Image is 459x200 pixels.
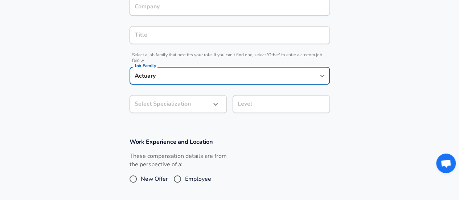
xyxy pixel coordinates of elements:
span: New Offer [141,175,168,183]
input: Google [133,1,327,12]
div: Open chat [436,154,456,173]
label: Job Family [135,64,156,68]
button: Open [317,71,327,81]
span: Employee [185,175,211,183]
input: Software Engineer [133,70,316,81]
input: L3 [236,98,327,110]
span: Select a job family that best fits your role. If you can't find one, select 'Other' to enter a cu... [130,52,330,63]
input: Software Engineer [133,29,327,41]
h3: Work Experience and Location [130,138,330,146]
label: These compensation details are from the perspective of a: [130,152,227,169]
